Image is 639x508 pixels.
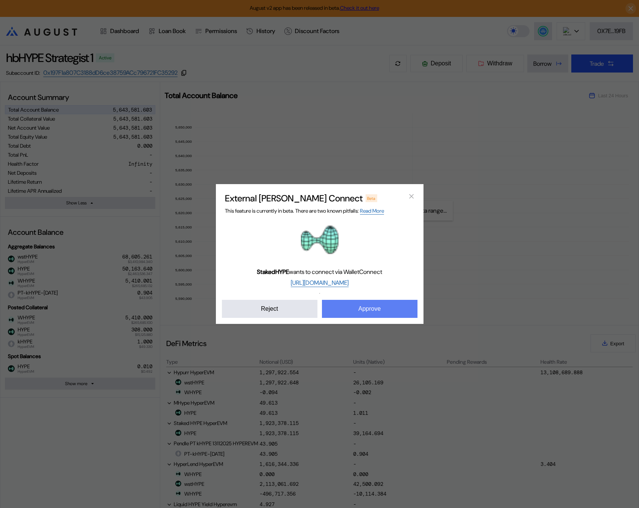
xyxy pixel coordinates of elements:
[257,268,289,276] b: StakedHYPE
[225,207,384,215] span: This feature is currently in beta. There are two known pitfalls:
[257,268,382,276] span: wants to connect via WalletConnect
[222,300,317,318] button: Reject
[360,207,384,215] a: Read More
[366,194,378,202] div: Beta
[322,300,417,318] button: Approve
[405,190,417,202] button: close modal
[301,221,338,259] img: StakedHYPE logo
[291,279,349,287] a: [URL][DOMAIN_NAME]
[225,192,363,204] h2: External [PERSON_NAME] Connect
